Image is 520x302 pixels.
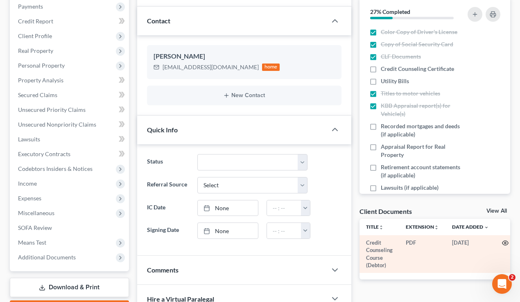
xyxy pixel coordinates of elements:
[18,209,54,216] span: Miscellaneous
[366,224,384,230] a: Titleunfold_more
[18,165,93,172] span: Codebtors Insiders & Notices
[18,106,86,113] span: Unsecured Priority Claims
[18,91,57,98] span: Secured Claims
[381,102,466,118] span: KBB Appraisal report(s) for Vehicle(s)
[143,200,194,216] label: IC Date
[198,223,258,238] a: None
[18,3,43,10] span: Payments
[381,40,453,48] span: Copy of Social Security Card
[18,195,41,202] span: Expenses
[381,65,454,73] span: Credit Counseling Certificate
[18,77,63,84] span: Property Analysis
[486,208,507,214] a: View All
[381,143,466,159] span: Appraisal Report for Real Property
[381,184,439,192] span: Lawsuits (if applicable)
[267,223,301,238] input: -- : --
[381,122,466,139] span: Recorded mortgages and deeds (if applicable)
[11,147,129,161] a: Executory Contracts
[509,274,515,281] span: 2
[18,62,65,69] span: Personal Property
[11,117,129,132] a: Unsecured Nonpriority Claims
[18,224,52,231] span: SOFA Review
[11,102,129,117] a: Unsecured Priority Claims
[381,52,421,61] span: CLF Documents
[370,8,410,15] strong: 27% Completed
[381,89,440,98] span: Titles to motor vehicles
[147,17,170,25] span: Contact
[18,180,37,187] span: Income
[10,278,129,297] a: Download & Print
[262,64,280,71] div: home
[399,235,445,273] td: PDF
[11,132,129,147] a: Lawsuits
[11,73,129,88] a: Property Analysis
[381,77,409,85] span: Utility Bills
[163,63,259,71] div: [EMAIL_ADDRESS][DOMAIN_NAME]
[379,225,384,230] i: unfold_more
[11,220,129,235] a: SOFA Review
[18,136,40,143] span: Lawsuits
[18,32,52,39] span: Client Profile
[445,235,495,273] td: [DATE]
[147,266,179,274] span: Comments
[18,47,53,54] span: Real Property
[198,200,258,216] a: None
[267,200,301,216] input: -- : --
[434,225,439,230] i: unfold_more
[18,150,70,157] span: Executory Contracts
[359,207,412,216] div: Client Documents
[18,239,46,246] span: Means Test
[18,18,53,25] span: Credit Report
[484,225,489,230] i: expand_more
[154,52,335,61] div: [PERSON_NAME]
[406,224,439,230] a: Extensionunfold_more
[11,14,129,29] a: Credit Report
[381,28,457,36] span: Color Copy of Driver's License
[154,92,335,99] button: New Contact
[143,177,194,193] label: Referral Source
[11,88,129,102] a: Secured Claims
[492,274,512,294] iframe: Intercom live chat
[18,254,76,261] span: Additional Documents
[143,223,194,239] label: Signing Date
[18,121,96,128] span: Unsecured Nonpriority Claims
[143,154,194,170] label: Status
[147,126,178,134] span: Quick Info
[381,163,466,179] span: Retirement account statements (if applicable)
[452,224,489,230] a: Date Added expand_more
[359,235,399,273] td: Credit Counseling Course (Debtor)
